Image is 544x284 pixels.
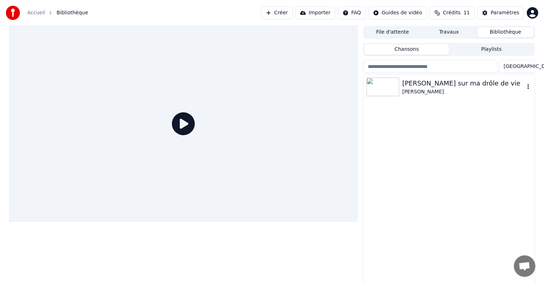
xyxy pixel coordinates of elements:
[477,27,534,38] button: Bibliothèque
[514,255,535,277] a: Ouvrir le chat
[364,27,421,38] button: File d'attente
[402,78,524,88] div: [PERSON_NAME] sur ma drôle de vie
[295,6,335,19] button: Importer
[491,9,519,16] div: Paramètres
[27,9,88,16] nav: breadcrumb
[443,9,461,16] span: Crédits
[402,88,524,96] div: [PERSON_NAME]
[27,9,45,16] a: Accueil
[369,6,427,19] button: Guides de vidéo
[421,27,477,38] button: Travaux
[261,6,293,19] button: Créer
[463,9,470,16] span: 11
[449,44,534,55] button: Playlists
[338,6,366,19] button: FAQ
[6,6,20,20] img: youka
[364,44,449,55] button: Chansons
[430,6,475,19] button: Crédits11
[57,9,88,16] span: Bibliothèque
[477,6,524,19] button: Paramètres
